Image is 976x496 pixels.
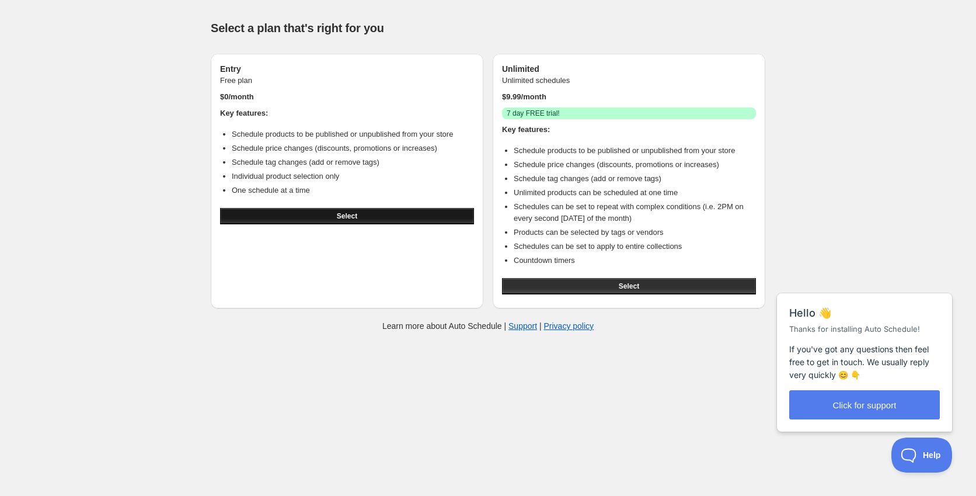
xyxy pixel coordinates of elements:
iframe: Help Scout Beacon - Messages and Notifications [771,264,959,438]
p: $ 0 /month [220,91,474,103]
button: Select [502,278,756,294]
h3: Entry [220,63,474,75]
h3: Unlimited [502,63,756,75]
iframe: Help Scout Beacon - Open [891,438,953,473]
span: 7 day FREE trial! [507,109,560,118]
li: Unlimited products can be scheduled at one time [514,187,756,199]
a: Support [508,321,537,331]
p: $ 9.99 /month [502,91,756,103]
li: Countdown timers [514,255,756,266]
li: Schedule products to be published or unpublished from your store [514,145,756,157]
p: Unlimited schedules [502,75,756,86]
p: Learn more about Auto Schedule | | [382,320,594,332]
li: Products can be selected by tags or vendors [514,227,756,238]
h4: Key features: [502,124,756,136]
li: Schedule tag changes (add or remove tags) [514,173,756,185]
button: Select [220,208,474,224]
a: Privacy policy [544,321,594,331]
h4: Key features: [220,107,474,119]
li: One schedule at a time [232,185,474,196]
li: Schedules can be set to repeat with complex conditions (i.e. 2PM on every second [DATE] of the mo... [514,201,756,224]
li: Schedule price changes (discounts, promotions or increases) [514,159,756,171]
p: Free plan [220,75,474,86]
li: Schedule tag changes (add or remove tags) [232,157,474,168]
li: Individual product selection only [232,171,474,182]
li: Schedule price changes (discounts, promotions or increases) [232,143,474,154]
span: Select [619,282,639,291]
h1: Select a plan that's right for you [211,21,765,35]
span: Select [337,211,357,221]
li: Schedules can be set to apply to entire collections [514,241,756,252]
li: Schedule products to be published or unpublished from your store [232,129,474,140]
